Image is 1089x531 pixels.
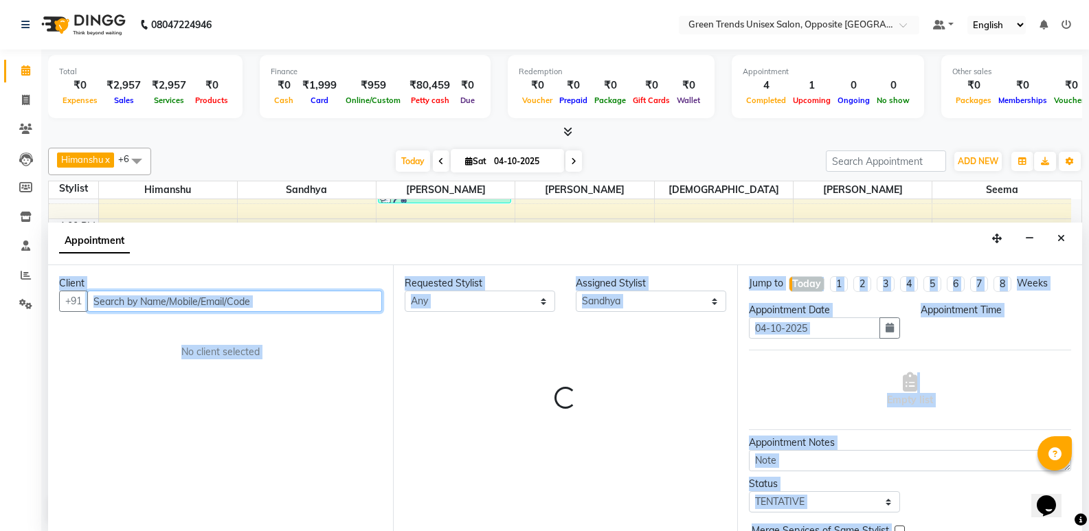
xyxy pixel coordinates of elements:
[947,276,965,292] li: 6
[405,276,555,291] div: Requested Stylist
[887,372,933,407] span: Empty list
[150,95,188,105] span: Services
[59,291,88,312] button: +91
[673,78,704,93] div: ₹0
[873,78,913,93] div: 0
[271,66,480,78] div: Finance
[853,276,871,292] li: 2
[151,5,212,44] b: 08047224946
[673,95,704,105] span: Wallet
[834,95,873,105] span: Ongoing
[342,95,404,105] span: Online/Custom
[192,78,232,93] div: ₹0
[877,276,895,292] li: 3
[923,276,941,292] li: 5
[59,276,382,291] div: Client
[457,95,478,105] span: Due
[146,78,192,93] div: ₹2,957
[900,276,918,292] li: 4
[92,345,349,359] div: No client selected
[59,95,101,105] span: Expenses
[519,95,556,105] span: Voucher
[59,66,232,78] div: Total
[749,477,899,491] div: Status
[789,78,834,93] div: 1
[407,95,453,105] span: Petty cash
[462,156,490,166] span: Sat
[749,276,783,291] div: Jump to
[591,95,629,105] span: Package
[749,303,899,317] div: Appointment Date
[958,156,998,166] span: ADD NEW
[404,78,456,93] div: ₹80,459
[749,317,879,339] input: yyyy-mm-dd
[789,95,834,105] span: Upcoming
[104,154,110,165] a: x
[743,95,789,105] span: Completed
[59,78,101,93] div: ₹0
[111,95,137,105] span: Sales
[271,78,297,93] div: ₹0
[490,151,559,172] input: 2025-10-04
[556,95,591,105] span: Prepaid
[49,181,98,196] div: Stylist
[519,78,556,93] div: ₹0
[519,66,704,78] div: Redemption
[591,78,629,93] div: ₹0
[993,276,1011,292] li: 8
[556,78,591,93] div: ₹0
[954,152,1002,171] button: ADD NEW
[59,229,130,253] span: Appointment
[749,436,1071,450] div: Appointment Notes
[834,78,873,93] div: 0
[952,95,995,105] span: Packages
[576,276,726,291] div: Assigned Stylist
[743,78,789,93] div: 4
[456,78,480,93] div: ₹0
[952,78,995,93] div: ₹0
[970,276,988,292] li: 7
[830,276,848,292] li: 1
[118,153,139,164] span: +6
[515,181,653,199] span: [PERSON_NAME]
[794,181,932,199] span: [PERSON_NAME]
[57,219,98,234] div: 1:00 PM
[192,95,232,105] span: Products
[792,277,821,291] div: Today
[99,181,237,199] span: Himanshu
[743,66,913,78] div: Appointment
[377,181,515,199] span: [PERSON_NAME]
[1031,476,1075,517] iframe: chat widget
[629,78,673,93] div: ₹0
[87,291,382,312] input: Search by Name/Mobile/Email/Code
[61,154,104,165] span: Himanshu
[238,181,376,199] span: Sandhya
[655,181,793,199] span: [DEMOGRAPHIC_DATA]
[995,95,1051,105] span: Memberships
[995,78,1051,93] div: ₹0
[1017,276,1048,291] div: Weeks
[307,95,332,105] span: Card
[629,95,673,105] span: Gift Cards
[396,150,430,172] span: Today
[342,78,404,93] div: ₹959
[297,78,342,93] div: ₹1,999
[873,95,913,105] span: No show
[932,181,1071,199] span: Seema
[271,95,297,105] span: Cash
[35,5,129,44] img: logo
[826,150,946,172] input: Search Appointment
[101,78,146,93] div: ₹2,957
[1051,228,1071,249] button: Close
[921,303,1071,317] div: Appointment Time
